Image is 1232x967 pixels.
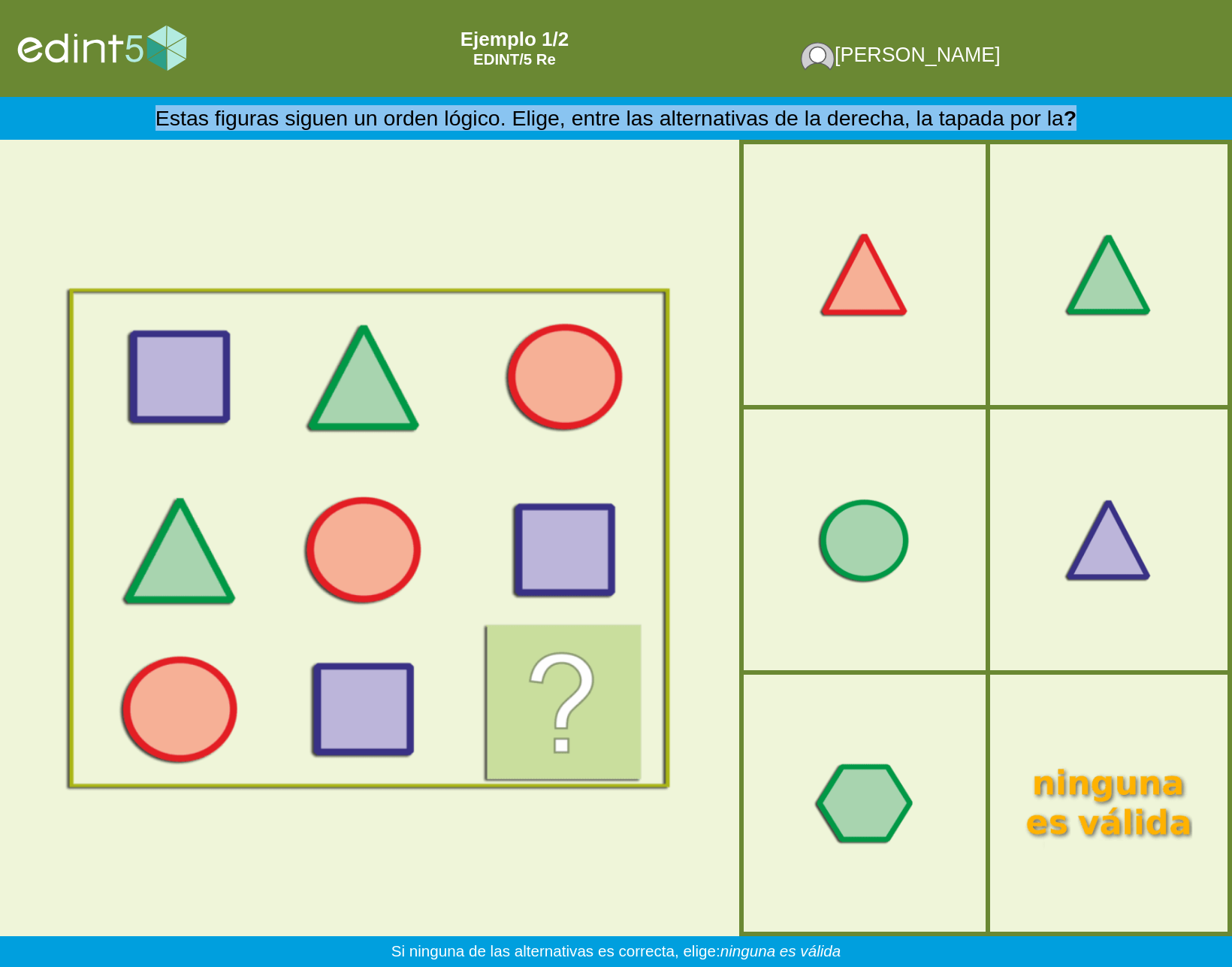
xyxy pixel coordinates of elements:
[436,28,569,68] div: item: 5ReE1
[10,9,195,87] img: logo_edint5_num_blanco.svg
[720,942,841,959] i: ninguna es válida
[460,28,536,50] span: Ejemplo
[1064,106,1076,130] b: ?
[801,42,835,71] img: alumnogenerico.svg
[801,42,1001,71] div: Persona a la que se aplica este test
[460,51,569,68] div: item: 5ReE1
[542,28,569,50] span: 1/2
